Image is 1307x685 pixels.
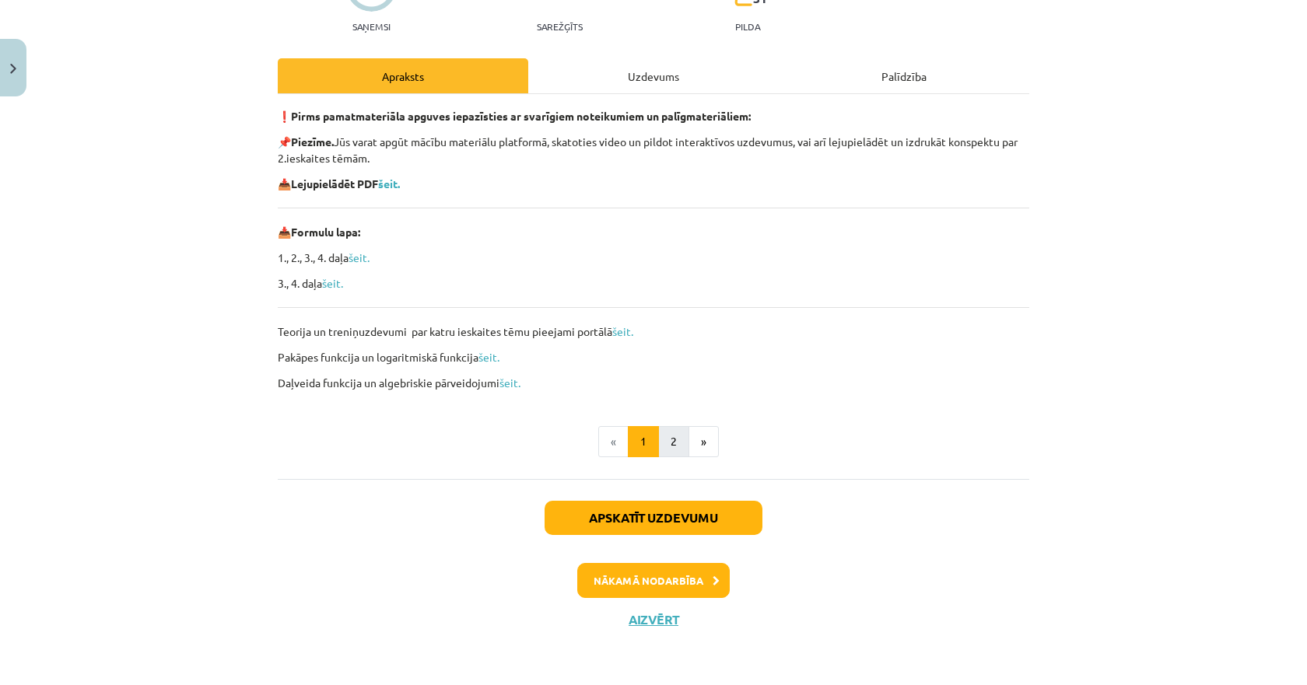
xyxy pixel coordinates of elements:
button: Apskatīt uzdevumu [545,501,762,535]
p: Sarežģīts [537,21,583,32]
p: Pakāpes funkcija un logaritmiskā funkcija [278,349,1029,365]
a: šeit. [349,250,370,264]
a: šeit. [322,276,343,290]
div: Uzdevums [528,58,779,93]
p: 📌 Jūs varat apgūt mācību materiālu platformā, skatoties video un pildot interaktīvos uzdevumus, v... [278,134,1029,166]
div: Palīdzība [779,58,1029,93]
button: 2 [658,426,689,457]
a: šeit. [378,176,400,190]
button: Aizvērt [624,612,683,627]
p: 📥 [278,176,1029,192]
button: 1 [628,426,659,457]
p: pilda [735,21,760,32]
strong: Pirms pamatmateriāla apguves iepazīsties ar svarīgiem noteikumiem un palīgmateriāliem: [291,109,751,123]
p: ❗ [278,108,1029,124]
div: Apraksts [278,58,528,93]
p: Daļveida funkcija un algebriskie pārveidojumi [278,375,1029,391]
nav: Page navigation example [278,426,1029,457]
button: Nākamā nodarbība [577,563,730,599]
img: icon-close-lesson-0947bae3869378f0d4975bcd49f059093ad1ed9edebbc8119c70593378902aed.svg [10,64,16,74]
p: Saņemsi [346,21,397,32]
button: » [689,426,719,457]
a: šeit. [478,350,499,364]
p: Teorija un treniņuzdevumi par katru ieskaites tēmu pieejami portālā [278,323,1029,340]
b: Piezīme. [291,135,334,149]
b: Lejupielādēt PDF [291,176,378,190]
b: Formulu lapa: [291,225,360,239]
p: 1., 2., 3., 4. daļa [278,250,1029,266]
p: 3., 4. daļa [278,275,1029,292]
a: šeit. [612,324,633,338]
p: 📥 [278,224,1029,240]
a: šeit. [499,376,520,390]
